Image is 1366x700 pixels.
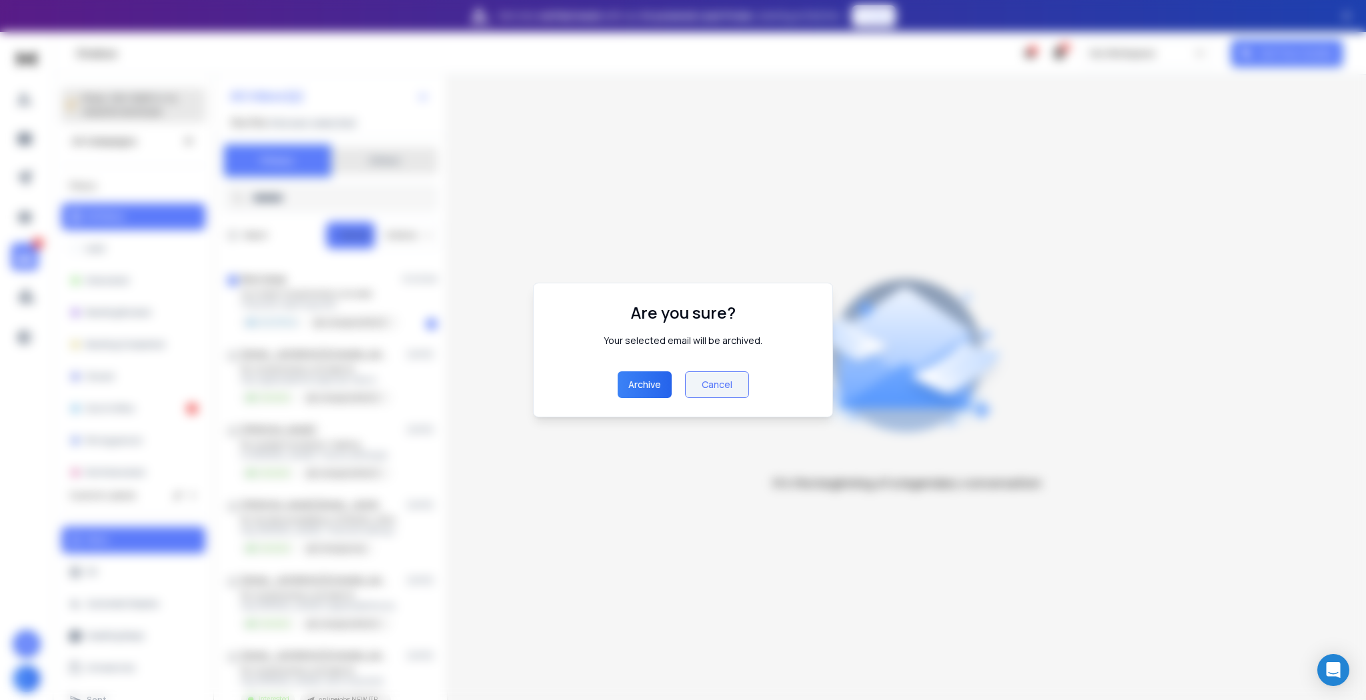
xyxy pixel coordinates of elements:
[628,378,661,391] p: archive
[631,302,736,323] h1: Are you sure?
[1317,654,1349,686] div: Open Intercom Messenger
[618,371,672,398] button: archive
[604,334,762,347] div: Your selected email will be archived.
[685,371,749,398] button: Cancel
